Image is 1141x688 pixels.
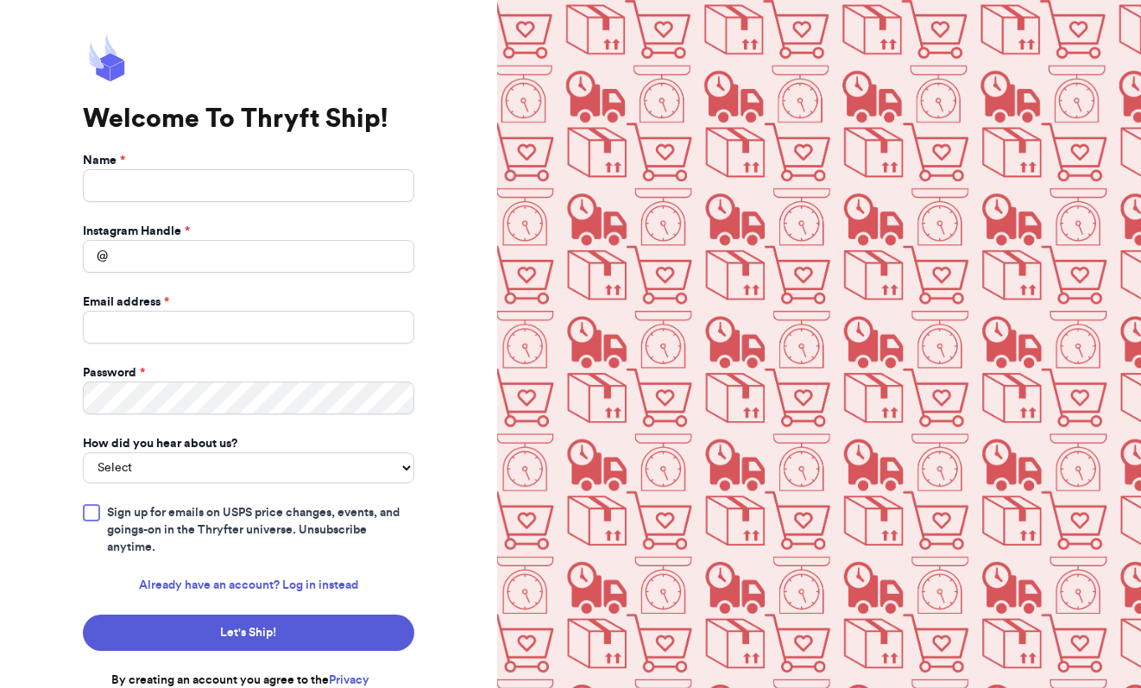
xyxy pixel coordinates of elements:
div: @ [83,240,108,273]
label: Instagram Handle [83,223,190,240]
button: Let's Ship! [83,615,414,651]
label: Email address [83,294,169,311]
label: How did you hear about us? [83,435,237,452]
span: Sign up for emails on USPS price changes, events, and goings-on in the Thryfter universe. Unsubsc... [107,504,414,556]
label: Password [83,364,145,382]
a: Already have an account? Log in instead [139,577,358,594]
h1: Welcome To Thryft Ship! [83,104,414,135]
label: Name [83,152,125,169]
